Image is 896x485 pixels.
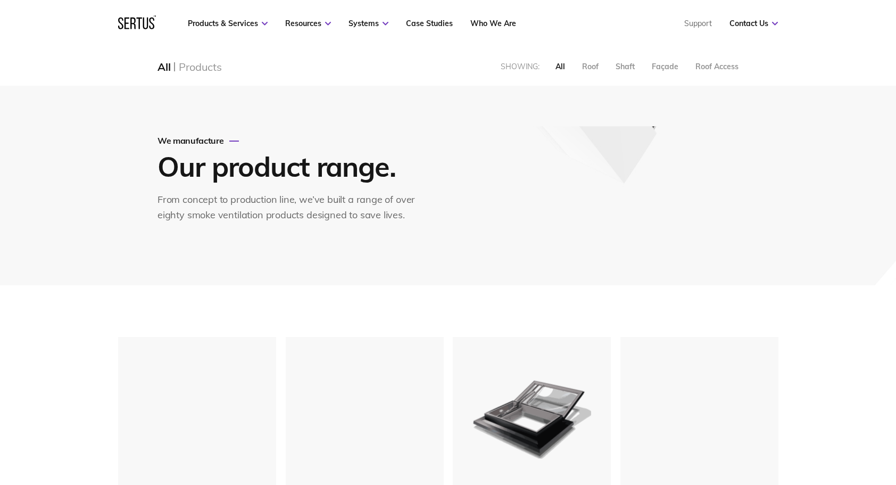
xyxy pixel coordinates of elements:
a: Resources [285,19,331,28]
a: Contact Us [729,19,778,28]
a: Systems [349,19,388,28]
div: From concept to production line, we’ve built a range of over eighty smoke ventilation products de... [157,192,426,223]
h1: Our product range. [157,149,424,184]
a: Who We Are [470,19,516,28]
a: Products & Services [188,19,268,28]
a: Case Studies [406,19,453,28]
div: We manufacture [157,135,426,146]
a: Support [684,19,712,28]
